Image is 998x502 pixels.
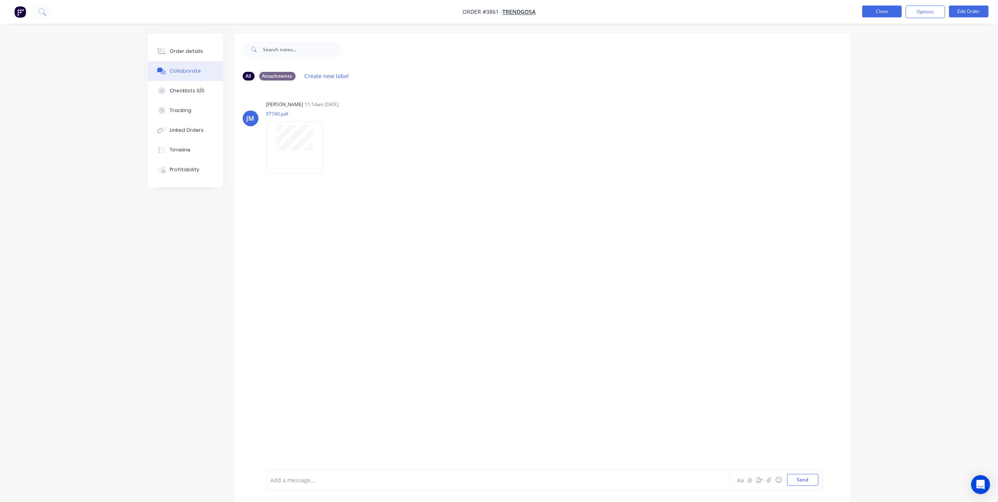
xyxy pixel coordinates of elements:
[906,6,945,18] button: Options
[170,107,191,114] div: Tracking
[462,8,502,16] span: Order #3861 -
[148,160,223,180] button: Profitability
[148,81,223,101] button: Checklists 0/0
[243,72,255,81] div: All
[170,67,201,75] div: Collaborate
[170,146,191,154] div: Timeline
[170,166,199,173] div: Profitability
[148,101,223,120] button: Tracking
[745,475,755,485] button: @
[266,101,303,108] div: [PERSON_NAME]
[148,41,223,61] button: Order details
[259,72,296,81] div: Attachments
[266,111,331,117] p: 97749.pdf
[170,48,203,55] div: Order details
[736,475,745,485] button: Aa
[862,6,902,17] button: Close
[774,475,783,485] button: ☺
[305,101,339,108] div: 11:14am [DATE]
[502,8,536,16] a: Trendgosa
[170,87,204,94] div: Checklists 0/0
[949,6,989,17] button: Edit Order
[148,120,223,140] button: Linked Orders
[971,475,990,494] div: Open Intercom Messenger
[14,6,26,18] img: Factory
[263,41,341,57] input: Search notes...
[148,140,223,160] button: Timeline
[300,71,353,81] button: Create new label
[787,474,818,486] button: Send
[170,127,204,134] div: Linked Orders
[247,114,255,123] div: JM
[148,61,223,81] button: Collaborate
